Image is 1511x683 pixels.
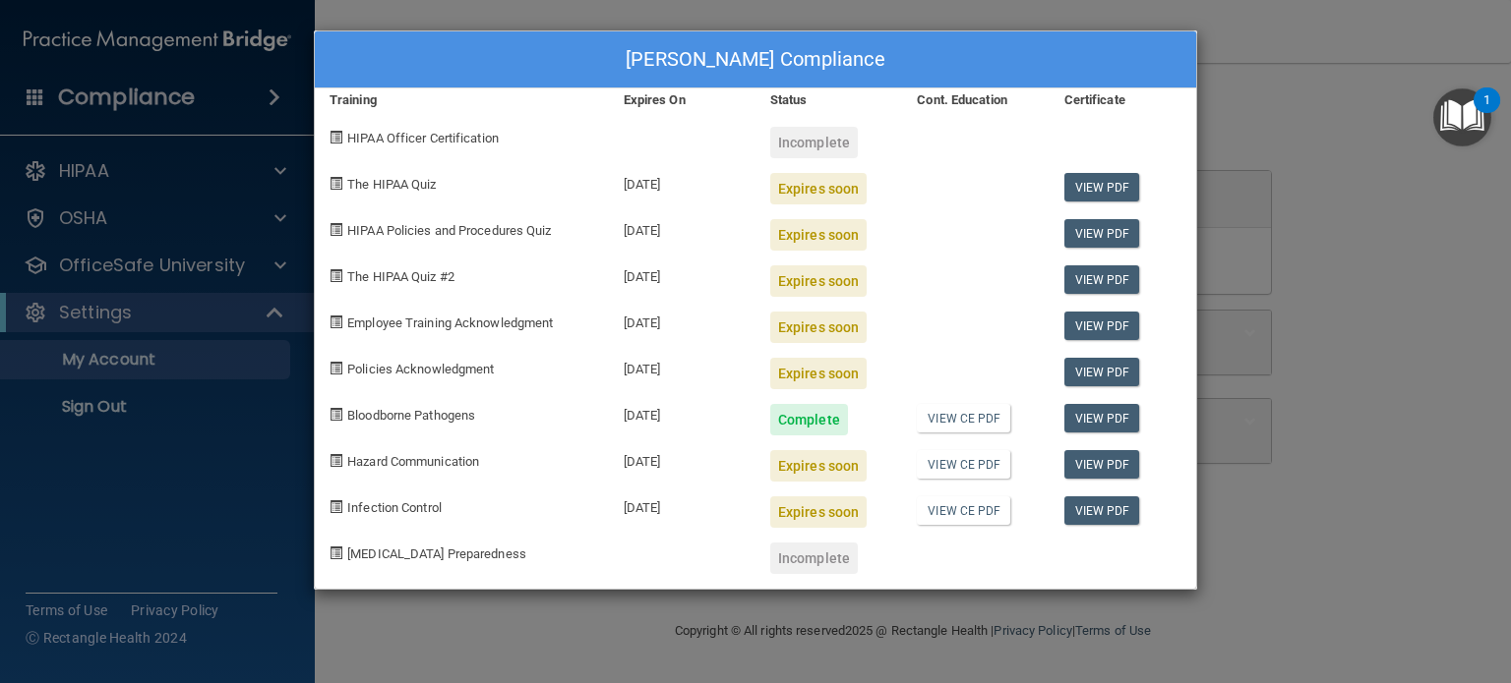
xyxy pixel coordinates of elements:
a: View CE PDF [917,450,1010,479]
div: Expires soon [770,173,867,204]
div: Incomplete [770,542,858,574]
div: Expires On [609,88,755,112]
span: [MEDICAL_DATA] Preparedness [347,546,526,561]
a: View CE PDF [917,404,1010,432]
div: Cont. Education [902,88,1049,112]
div: 1 [1483,100,1490,126]
a: View PDF [1064,173,1140,201]
div: [DATE] [609,297,755,343]
div: Complete [770,404,848,435]
div: Expires soon [770,219,867,251]
div: [DATE] [609,389,755,435]
span: Hazard Communication [347,454,479,469]
span: Policies Acknowledgment [347,362,494,376]
div: Incomplete [770,127,858,158]
div: Expires soon [770,496,867,528]
button: Open Resource Center, 1 new notification [1433,88,1491,146]
a: View PDF [1064,358,1140,386]
div: Expires soon [770,450,867,482]
div: Expires soon [770,265,867,297]
span: Employee Training Acknowledgment [347,315,553,330]
span: The HIPAA Quiz [347,177,436,192]
div: [DATE] [609,204,755,251]
div: [DATE] [609,343,755,389]
div: Expires soon [770,312,867,343]
div: [DATE] [609,482,755,528]
span: The HIPAA Quiz #2 [347,269,454,284]
span: Infection Control [347,500,442,515]
div: Training [315,88,609,112]
a: View PDF [1064,496,1140,525]
a: View CE PDF [917,496,1010,525]
div: Status [755,88,902,112]
div: [DATE] [609,251,755,297]
div: [PERSON_NAME] Compliance [315,31,1196,88]
div: [DATE] [609,158,755,204]
span: HIPAA Policies and Procedures Quiz [347,223,551,238]
a: View PDF [1064,265,1140,294]
a: View PDF [1064,450,1140,479]
span: Bloodborne Pathogens [347,408,475,423]
a: View PDF [1064,219,1140,248]
div: [DATE] [609,435,755,482]
iframe: Drift Widget Chat Controller [1413,547,1487,622]
div: Certificate [1050,88,1196,112]
a: View PDF [1064,404,1140,432]
a: View PDF [1064,312,1140,340]
span: HIPAA Officer Certification [347,131,499,145]
div: Expires soon [770,358,867,389]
